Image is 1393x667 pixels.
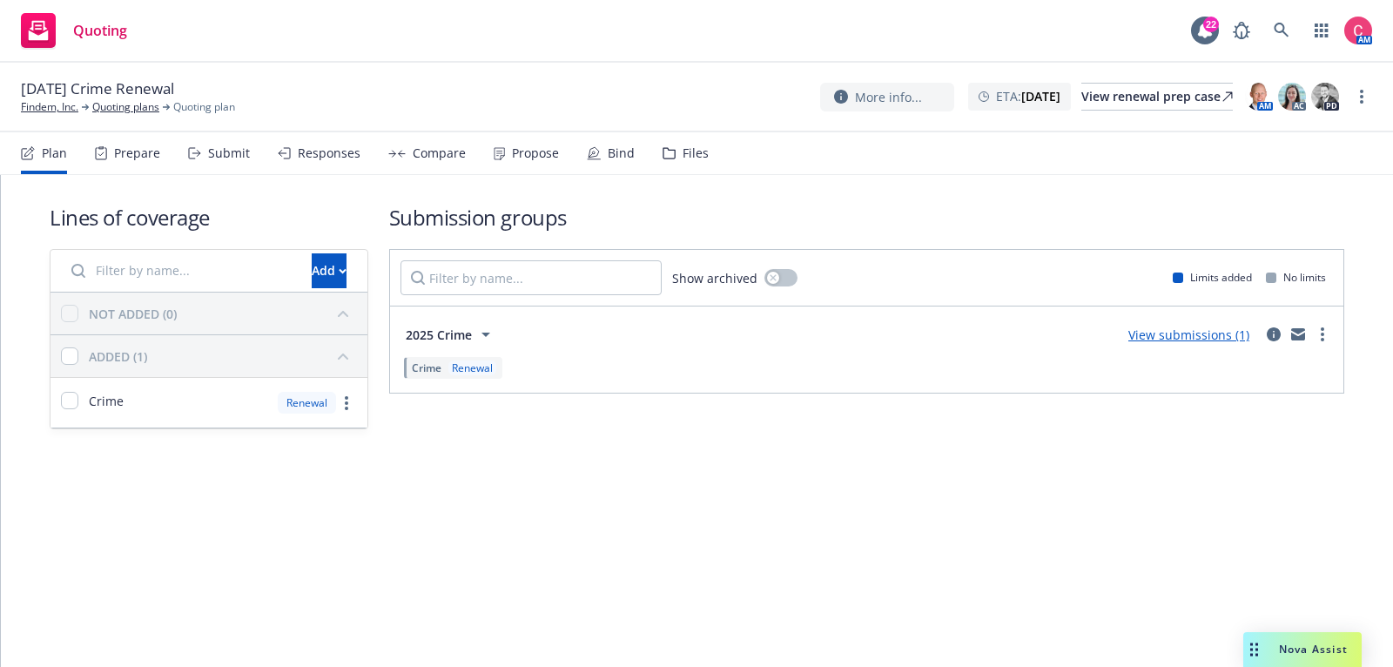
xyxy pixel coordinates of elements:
[1081,84,1233,110] div: View renewal prep case
[89,342,357,370] button: ADDED (1)
[89,300,357,327] button: NOT ADDED (0)
[1224,13,1259,48] a: Report a Bug
[820,83,954,111] button: More info...
[89,392,124,410] span: Crime
[1278,83,1306,111] img: photo
[406,326,472,344] span: 2025 Crime
[1203,17,1219,32] div: 22
[683,146,709,160] div: Files
[89,347,147,366] div: ADDED (1)
[1312,324,1333,345] a: more
[1243,632,1362,667] button: Nova Assist
[1304,13,1339,48] a: Switch app
[14,6,134,55] a: Quoting
[400,260,662,295] input: Filter by name...
[512,146,559,160] div: Propose
[400,317,501,352] button: 2025 Crime
[89,305,177,323] div: NOT ADDED (0)
[1288,324,1309,345] a: mail
[1173,270,1252,285] div: Limits added
[996,87,1060,105] span: ETA :
[1263,324,1284,345] a: circleInformation
[298,146,360,160] div: Responses
[1081,83,1233,111] a: View renewal prep case
[1351,86,1372,107] a: more
[1243,632,1265,667] div: Drag to move
[855,88,922,106] span: More info...
[50,203,368,232] h1: Lines of coverage
[42,146,67,160] div: Plan
[389,203,1344,232] h1: Submission groups
[1266,270,1326,285] div: No limits
[278,392,336,414] div: Renewal
[1344,17,1372,44] img: photo
[1021,88,1060,104] strong: [DATE]
[61,253,301,288] input: Filter by name...
[672,269,757,287] span: Show archived
[73,24,127,37] span: Quoting
[1311,83,1339,111] img: photo
[92,99,159,115] a: Quoting plans
[173,99,235,115] span: Quoting plan
[312,253,347,288] button: Add
[21,99,78,115] a: Findem, Inc.
[1128,327,1249,343] a: View submissions (1)
[1279,642,1348,657] span: Nova Assist
[1264,13,1299,48] a: Search
[608,146,635,160] div: Bind
[336,393,357,414] a: more
[413,146,466,160] div: Compare
[21,78,174,99] span: [DATE] Crime Renewal
[312,254,347,287] div: Add
[448,360,496,375] div: Renewal
[114,146,160,160] div: Prepare
[412,360,441,375] span: Crime
[208,146,250,160] div: Submit
[1245,83,1273,111] img: photo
